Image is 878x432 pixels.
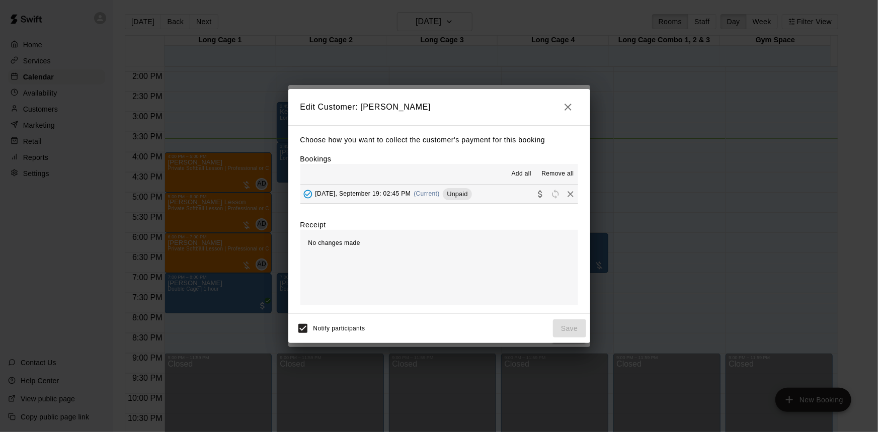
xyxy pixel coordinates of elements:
span: (Current) [414,190,440,197]
span: Collect payment [533,190,548,197]
span: No changes made [308,239,360,246]
p: Choose how you want to collect the customer's payment for this booking [300,134,578,146]
h2: Edit Customer: [PERSON_NAME] [288,89,590,125]
span: Notify participants [313,325,365,332]
button: Added - Collect Payment [300,187,315,202]
span: Remove [563,190,578,197]
span: Remove all [541,169,574,179]
button: Add all [505,166,537,182]
span: Unpaid [443,190,471,198]
span: [DATE], September 19: 02:45 PM [315,190,411,197]
button: Remove all [537,166,578,182]
button: Added - Collect Payment[DATE], September 19: 02:45 PM(Current)UnpaidCollect paymentRescheduleRemove [300,185,578,203]
span: Reschedule [548,190,563,197]
span: Add all [512,169,532,179]
label: Receipt [300,220,326,230]
label: Bookings [300,155,332,163]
